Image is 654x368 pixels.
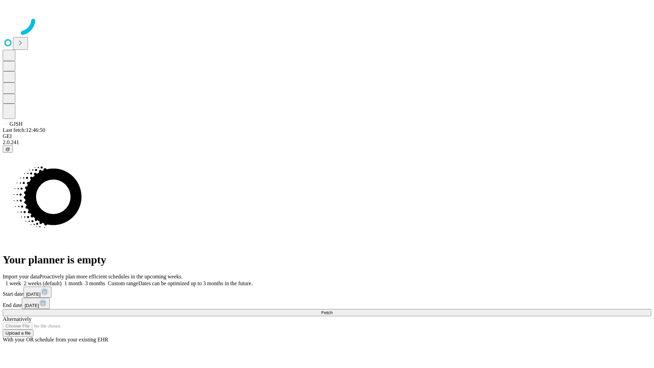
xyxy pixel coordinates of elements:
[3,145,13,153] button: @
[3,329,33,337] button: Upload a file
[22,298,50,309] button: [DATE]
[3,316,31,322] span: Alternatively
[5,280,21,286] span: 1 week
[3,287,651,298] div: Start date
[64,280,82,286] span: 1 month
[26,292,41,297] span: [DATE]
[321,310,332,315] span: Fetch
[10,121,22,127] span: GJSH
[3,133,651,139] div: GEI
[24,287,51,298] button: [DATE]
[3,337,108,342] span: With your OR schedule from your existing EHR
[3,139,651,145] div: 2.0.241
[25,303,39,308] span: [DATE]
[85,280,105,286] span: 3 months
[3,298,651,309] div: End date
[3,309,651,316] button: Fetch
[5,147,10,152] span: @
[138,280,252,286] span: Dates can be optimized up to 3 months in the future.
[108,280,138,286] span: Custom range
[3,127,45,133] span: Last fetch: 12:46:50
[40,274,183,279] span: Proactively plan more efficient schedules in the upcoming weeks.
[24,280,62,286] span: 2 weeks (default)
[3,274,40,279] span: Import your data
[3,254,651,266] h1: Your planner is empty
